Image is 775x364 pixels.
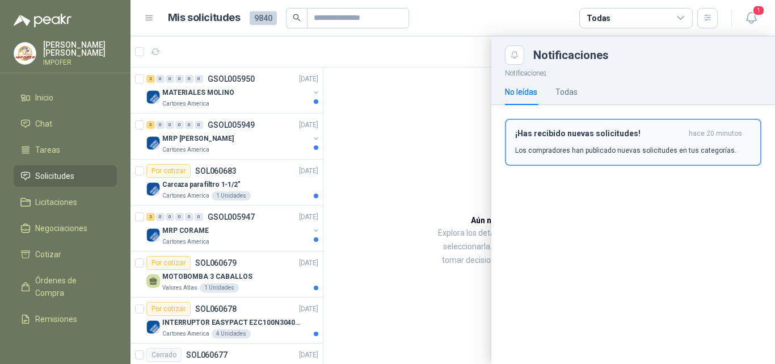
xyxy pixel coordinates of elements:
h1: Mis solicitudes [168,10,241,26]
a: Tareas [14,139,117,161]
a: Configuración [14,334,117,356]
span: Inicio [35,91,53,104]
span: 1 [752,5,765,16]
img: Company Logo [14,43,36,64]
p: Los compradores han publicado nuevas solicitudes en tus categorías. [515,145,736,156]
span: Remisiones [35,313,77,325]
span: Negociaciones [35,222,87,235]
a: Remisiones [14,308,117,330]
span: Chat [35,118,52,130]
h3: ¡Has recibido nuevas solicitudes! [515,129,684,139]
p: [PERSON_NAME] [PERSON_NAME] [43,41,117,57]
p: Notificaciones [491,65,775,79]
a: Órdenes de Compra [14,270,117,304]
a: Inicio [14,87,117,108]
a: Cotizar [14,244,117,265]
span: Cotizar [35,248,61,261]
span: 9840 [250,11,277,25]
button: 1 [741,8,761,28]
div: Todas [587,12,610,24]
span: Solicitudes [35,170,74,182]
div: No leídas [505,86,537,98]
a: Solicitudes [14,165,117,187]
div: Todas [555,86,578,98]
p: IMPOFER [43,59,117,66]
a: Chat [14,113,117,135]
span: Órdenes de Compra [35,274,106,299]
div: Notificaciones [533,49,761,61]
a: Licitaciones [14,191,117,213]
a: Negociaciones [14,217,117,239]
span: search [293,14,301,22]
span: Tareas [35,144,60,156]
button: Close [505,45,524,65]
span: hace 20 minutos [689,129,742,139]
span: Licitaciones [35,196,77,208]
img: Logo peakr [14,14,71,27]
button: ¡Has recibido nuevas solicitudes!hace 20 minutos Los compradores han publicado nuevas solicitudes... [505,119,761,166]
